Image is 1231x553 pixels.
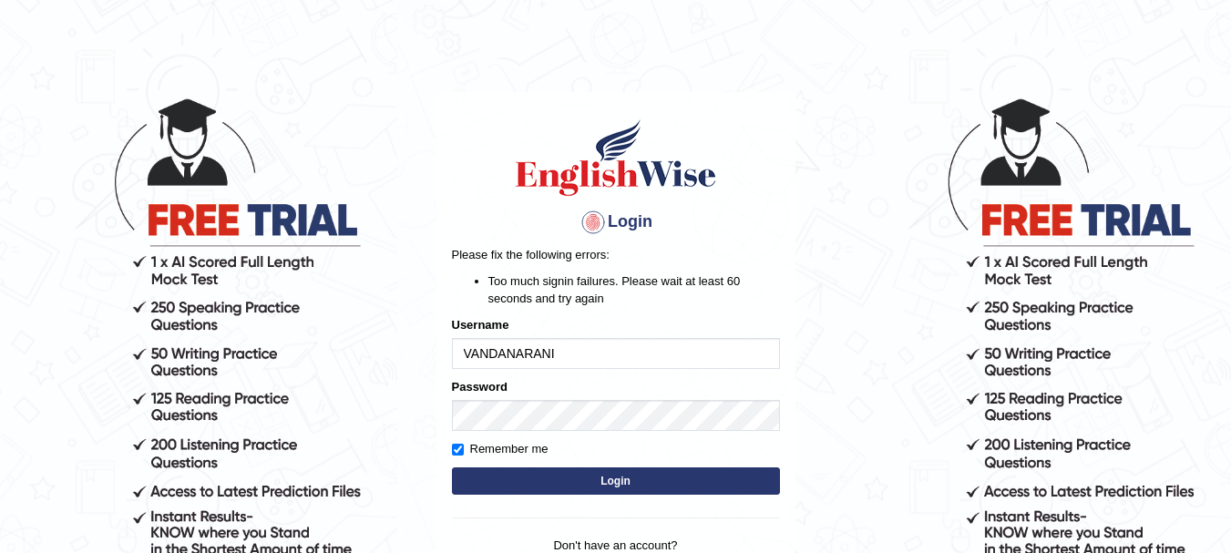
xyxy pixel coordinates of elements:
li: Too much signin failures. Please wait at least 60 seconds and try again [488,272,780,307]
input: Remember me [452,444,464,456]
button: Login [452,467,780,495]
p: Please fix the following errors: [452,246,780,263]
h4: Login [452,208,780,237]
label: Password [452,378,508,395]
label: Remember me [452,440,549,458]
img: Logo of English Wise sign in for intelligent practice with AI [512,117,720,199]
label: Username [452,316,509,333]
